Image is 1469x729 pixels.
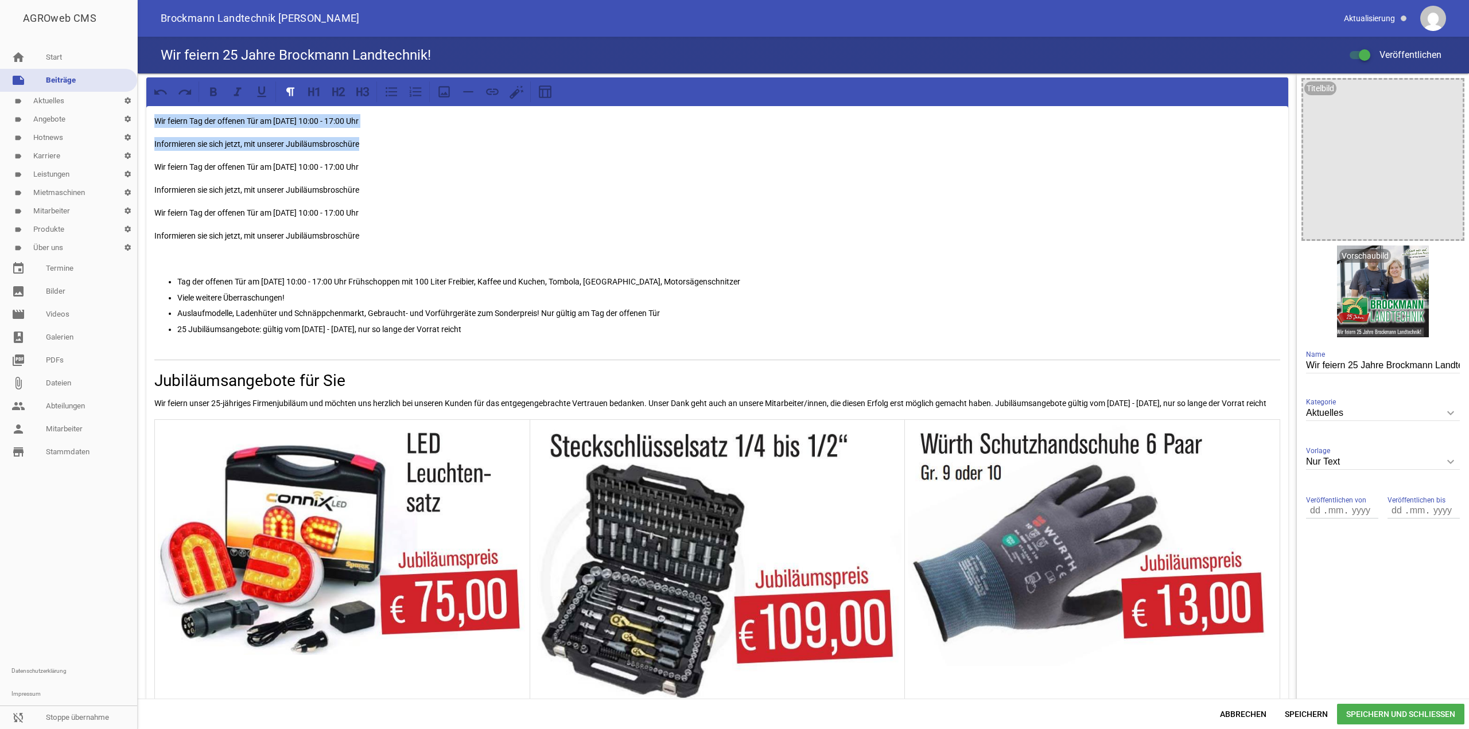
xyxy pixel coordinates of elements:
[177,306,1280,320] p: Auslaufmodelle, Ladenhüter und Schnäppchenmarkt, Gebraucht- und Vorführgeräte zum Sonderpreis! Nu...
[118,165,137,184] i: settings
[1304,81,1336,95] div: Titelbild
[154,229,1280,243] p: Informieren sie sich jetzt, mit unserer Jubiläumsbroschüre
[11,376,25,390] i: attach_file
[1306,494,1366,506] span: Veröffentlichen von
[11,445,25,459] i: store_mall_directory
[11,284,25,298] i: image
[11,262,25,275] i: event
[1388,494,1445,506] span: Veröffentlichen bis
[14,226,22,233] i: label
[1388,503,1407,518] input: dd
[1326,503,1346,518] input: mm
[1366,49,1441,60] span: Veröffentlichen
[154,206,1280,220] p: Wir feiern Tag der offenen Tür am [DATE] 10:00 - 17:00 Uhr
[118,110,137,128] i: settings
[14,171,22,178] i: label
[11,422,25,436] i: person
[154,183,1280,197] p: Informieren sie sich jetzt, mit unserer Jubiläumsbroschüre
[533,422,902,706] img: yoonijgy1jd82tcs5zcwqpfvczj3t5gat9sdw1zl.2000.jpg
[11,711,25,724] i: sync_disabled
[11,307,25,321] i: movie
[908,422,1277,666] img: dkxo61aazrcv7ujrxqarrgsxrvmc7r0aypmwjurr.2000.jpg
[14,189,22,197] i: label
[154,396,1280,410] p: Wir feiern unser 25-jähriges Firmenjubiläum und möchten uns herzlich bei unseren Kunden für das e...
[177,275,1280,289] p: Tag der offenen Tür am [DATE] 10:00 - 17:00 Uhr Frühschoppen mit 100 Liter Freibier, Kaffee und K...
[158,422,527,655] img: uscs9r3egjg1wlrow9nibfnyi4h1gv7umqadvibd.2000.jpg
[118,92,137,110] i: settings
[154,160,1280,174] p: Wir feiern Tag der offenen Tür am [DATE] 10:00 - 17:00 Uhr
[1276,704,1337,724] span: Speichern
[177,322,1280,336] p: 25 Jubiläumsangebote: gültig vom [DATE] - [DATE], nur so lange der Vorrat reicht
[11,353,25,367] i: picture_as_pdf
[1337,704,1464,724] span: Speichern und Schließen
[154,114,1280,128] p: Wir feiern Tag der offenen Tür am [DATE] 10:00 - 17:00 Uhr
[11,330,25,344] i: photo_album
[1441,404,1460,422] i: keyboard_arrow_down
[1428,503,1456,518] input: yyyy
[161,13,360,24] span: Brockmann Landtechnik [PERSON_NAME]
[118,239,137,257] i: settings
[177,291,1280,305] p: Viele weitere Überraschungen!
[118,202,137,220] i: settings
[1346,503,1375,518] input: yyyy
[154,369,1280,393] h2: Jubiläumsangebote für Sie
[118,147,137,165] i: settings
[14,208,22,215] i: label
[161,46,431,64] h4: Wir feiern 25 Jahre Brockmann Landtechnik!
[14,116,22,123] i: label
[1211,704,1276,724] span: Abbrechen
[11,50,25,64] i: home
[14,244,22,252] i: label
[1306,503,1326,518] input: dd
[118,220,137,239] i: settings
[1407,503,1428,518] input: mm
[11,73,25,87] i: note
[1339,249,1391,263] div: Vorschaubild
[14,134,22,142] i: label
[14,98,22,105] i: label
[118,184,137,202] i: settings
[118,128,137,147] i: settings
[11,399,25,413] i: people
[14,153,22,160] i: label
[1441,453,1460,471] i: keyboard_arrow_down
[154,137,1280,151] p: Informieren sie sich jetzt, mit unserer Jubiläumsbroschüre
